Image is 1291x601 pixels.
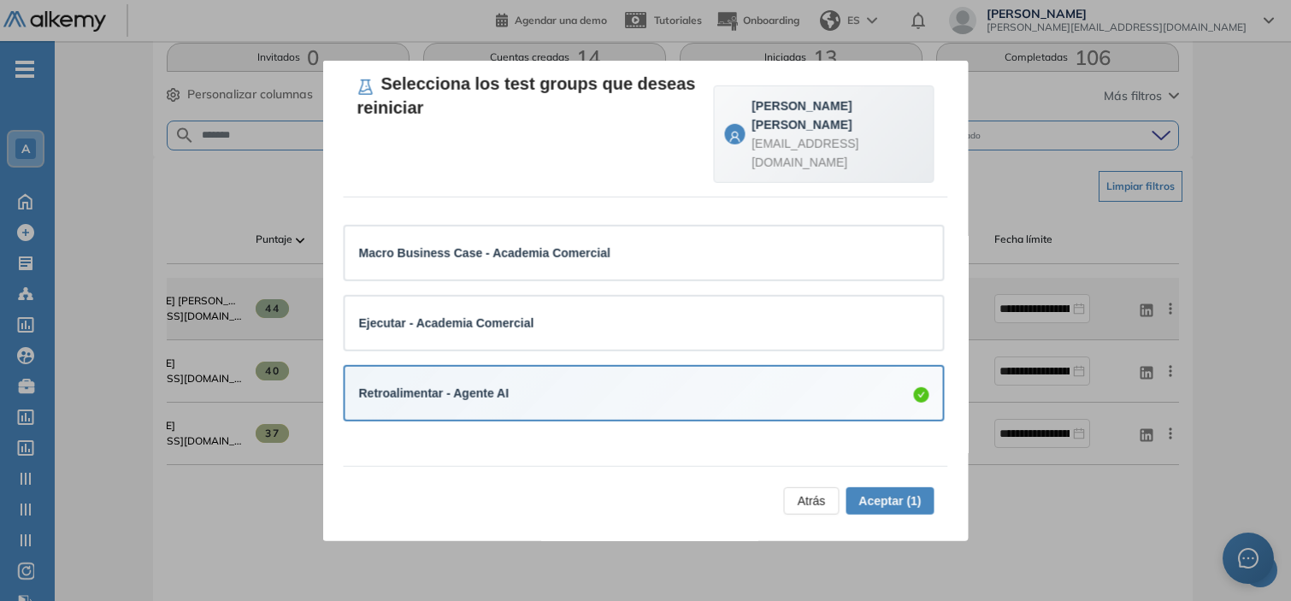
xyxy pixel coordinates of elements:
span: Aceptar (1) [858,491,921,510]
span: Atrás [798,491,826,510]
button: Atrás [784,486,840,514]
strong: Retroalimentar - Agente AI [359,386,510,400]
strong: Ejecutar - Academia Comercial [359,315,534,329]
button: Aceptar (1) [846,486,934,514]
span: check-circle [914,387,929,403]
